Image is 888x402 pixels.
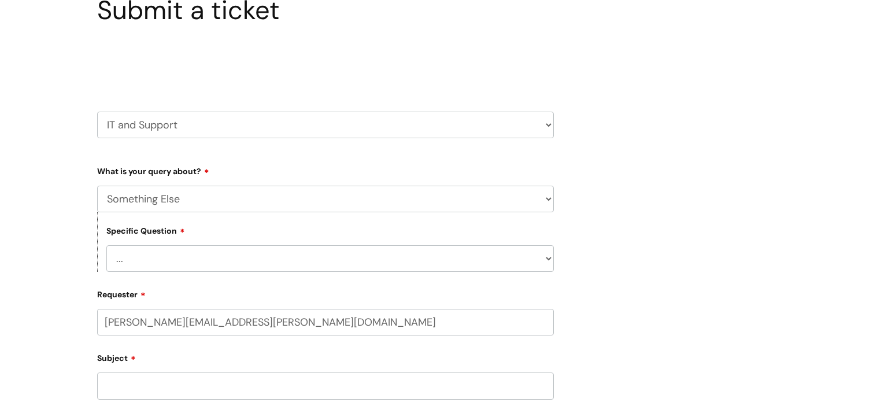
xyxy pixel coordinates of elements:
[106,224,185,236] label: Specific Question
[97,53,554,74] h2: Select issue type
[97,163,554,176] label: What is your query about?
[97,286,554,300] label: Requester
[97,349,554,363] label: Subject
[97,309,554,335] input: Email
